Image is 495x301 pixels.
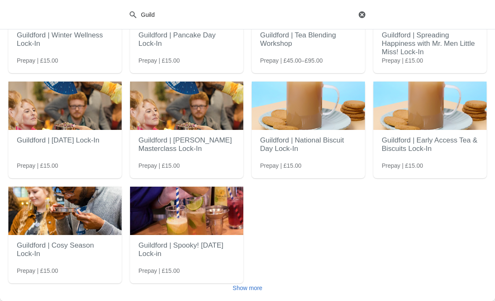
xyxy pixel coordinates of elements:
[382,27,478,61] h2: Guildford | Spreading Happiness with Mr. Men Little Miss! Lock-In
[138,237,235,262] h2: Guildford | Spooky! [DATE] Lock-in
[382,56,423,65] span: Prepay | £15.00
[138,27,235,52] h2: Guildford | Pancake Day Lock-In
[141,7,356,22] input: Search
[382,161,423,170] span: Prepay | £15.00
[229,280,266,296] button: Show more
[130,82,243,130] img: Guildford | Earl Grey Masterclass Lock-In
[17,237,113,262] h2: Guildford | Cosy Season Lock-In
[138,161,180,170] span: Prepay | £15.00
[373,82,487,130] img: Guildford | Early Access Tea & Biscuits Lock-In
[130,187,243,235] img: Guildford | Spooky! Halloween Lock-in
[382,132,478,157] h2: Guildford | Early Access Tea & Biscuits Lock-In
[17,56,58,65] span: Prepay | £15.00
[138,56,180,65] span: Prepay | £15.00
[17,161,58,170] span: Prepay | £15.00
[17,267,58,275] span: Prepay | £15.00
[260,161,302,170] span: Prepay | £15.00
[138,267,180,275] span: Prepay | £15.00
[260,56,323,65] span: Prepay | £45.00–£95.00
[17,132,113,149] h2: Guildford | [DATE] Lock-In
[233,285,263,291] span: Show more
[358,11,366,19] button: Clear
[8,187,122,235] img: Guildford | Cosy Season Lock-In
[260,27,357,52] h2: Guildford | Tea Blending Workshop
[252,82,365,130] img: Guildford | National Biscuit Day Lock-In
[17,27,113,52] h2: Guildford | Winter Wellness Lock-In
[138,132,235,157] h2: Guildford | [PERSON_NAME] Masterclass Lock-In
[8,82,122,130] img: Guildford | Easter Lock-In
[260,132,357,157] h2: Guildford | National Biscuit Day Lock-In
